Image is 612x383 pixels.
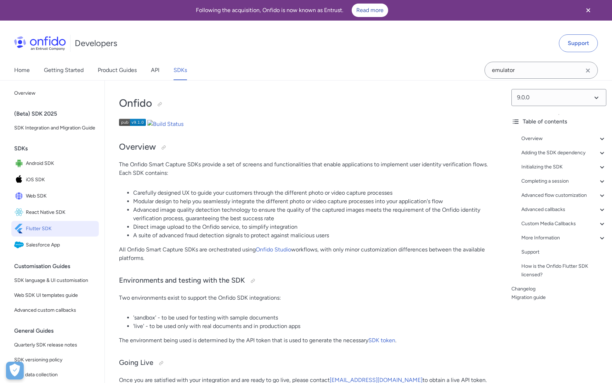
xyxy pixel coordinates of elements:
li: Advanced image quality detection technology to ensure the quality of the captured images meets th... [133,206,492,223]
a: API [151,60,159,80]
a: Read more [352,4,388,17]
li: 'live' - to be used only with real documents and in production apps [133,322,492,331]
span: SDK versioning policy [14,356,96,364]
p: The environment being used is determined by the API token that is used to generate the necessary . [119,336,492,345]
span: Web SDK [26,191,96,201]
a: Product Guides [98,60,137,80]
li: Carefully designed UX to guide your customers through the different photo or video capture processes [133,189,492,197]
a: IconSalesforce AppSalesforce App [11,237,99,253]
a: Changelog [511,285,606,293]
a: Completing a session [521,177,606,185]
svg: Clear search field button [584,66,592,75]
a: Support [559,34,598,52]
li: Modular design to help you seamlessly integrate the different photo or video capture processes in... [133,197,492,206]
div: General Guides [14,324,102,338]
li: A suite of advanced fraud detection signals to protect against malicious users [133,231,492,240]
a: SDK data collection [11,368,99,382]
a: IconAndroid SDKAndroid SDK [11,156,99,171]
h3: Going Live [119,357,492,369]
img: IconFlutter SDK [14,224,26,234]
div: (Beta) SDK 2025 [14,107,102,121]
button: Close banner [575,1,601,19]
a: Adding the SDK dependency [521,149,606,157]
p: Two environments exist to support the Onfido SDK integrations: [119,294,492,302]
div: Cookie Preferences [6,362,24,379]
span: Quarterly SDK release notes [14,341,96,349]
span: iOS SDK [26,175,96,185]
span: SDK language & UI customisation [14,276,96,285]
a: How is the Onfido Flutter SDK licensed? [521,262,606,279]
h1: Onfido [119,96,492,110]
span: Flutter SDK [26,224,96,234]
p: All Onfido Smart Capture SDKs are orchestrated using workflows, with only minor customization dif... [119,245,492,262]
img: IconiOS SDK [14,175,26,185]
img: IconReact Native SDK [14,207,26,217]
a: Quarterly SDK release notes [11,338,99,352]
a: Support [521,248,606,256]
h2: Overview [119,141,492,153]
img: Version [119,119,146,126]
a: Home [14,60,30,80]
a: Migration guide [511,293,606,302]
span: SDK Integration and Migration Guide [14,124,96,132]
li: Direct image upload to the Onfido service, to simplify integration [133,223,492,231]
a: Advanced custom callbacks [11,303,99,317]
input: Onfido search input field [484,62,598,79]
a: SDKs [174,60,187,80]
img: IconAndroid SDK [14,159,26,168]
a: IconiOS SDKiOS SDK [11,172,99,188]
a: Advanced callbacks [521,205,606,214]
a: SDK token [368,337,395,344]
h1: Developers [75,38,117,49]
button: Open Preferences [6,362,24,379]
a: Getting Started [44,60,84,80]
a: IconReact Native SDKReact Native SDK [11,205,99,220]
a: IconWeb SDKWeb SDK [11,188,99,204]
span: Web SDK UI templates guide [14,291,96,300]
a: SDK language & UI customisation [11,273,99,288]
div: Following the acquisition, Onfido is now known as Entrust. [8,4,575,17]
a: Onfido Studio [256,246,291,253]
li: 'sandbox' - to be used for testing with sample documents [133,313,492,322]
div: SDKs [14,141,102,156]
p: The Onfido Smart Capture SDKs provide a set of screens and functionalities that enable applicatio... [119,160,492,177]
img: IconSalesforce App [14,240,26,250]
span: Advanced custom callbacks [14,306,96,315]
span: Salesforce App [26,240,96,250]
img: Onfido Logo [14,36,66,50]
a: Web SDK UI templates guide [11,288,99,302]
h3: Environments and testing with the SDK [119,275,492,287]
a: Initializing the SDK [521,163,606,171]
a: Overview [11,86,99,100]
a: SDK Integration and Migration Guide [11,121,99,135]
a: Overview [521,134,606,143]
a: IconFlutter SDKFlutter SDK [11,221,99,237]
a: Advanced flow customization [521,191,606,200]
svg: Close banner [584,6,593,15]
div: Customisation Guides [14,259,102,273]
a: Custom Media Callbacks [521,220,606,228]
a: More Information [521,234,606,242]
img: Build Status [147,120,183,128]
span: React Native SDK [26,207,96,217]
img: IconWeb SDK [14,191,26,201]
div: Table of contents [511,117,606,126]
span: SDK data collection [14,371,96,379]
span: Android SDK [26,159,96,168]
a: SDK versioning policy [11,353,99,367]
span: Overview [14,89,96,98]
